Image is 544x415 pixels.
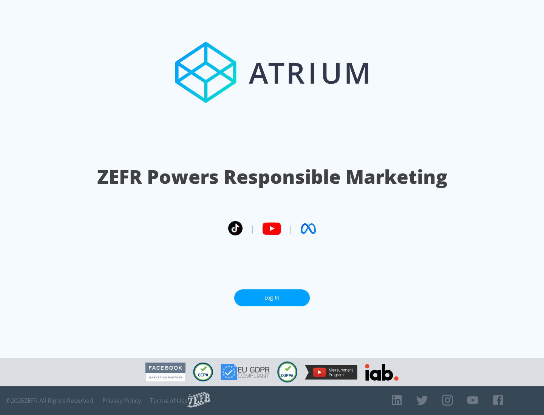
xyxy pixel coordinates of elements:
a: Privacy Policy [102,397,141,404]
img: YouTube Measurement Program [305,365,357,380]
h1: ZEFR Powers Responsible Marketing [97,164,447,190]
img: COPPA Compliant [277,361,297,383]
img: IAB [365,364,399,381]
img: Facebook Marketing Partner [145,363,185,382]
span: | [289,223,293,234]
img: GDPR Compliant [221,364,270,380]
a: Terms of Use [150,397,188,404]
img: CCPA Compliant [193,363,213,381]
span: © 2025 ZEFR All Rights Reserved [6,397,93,404]
a: Log In [234,289,310,306]
span: | [250,223,255,234]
